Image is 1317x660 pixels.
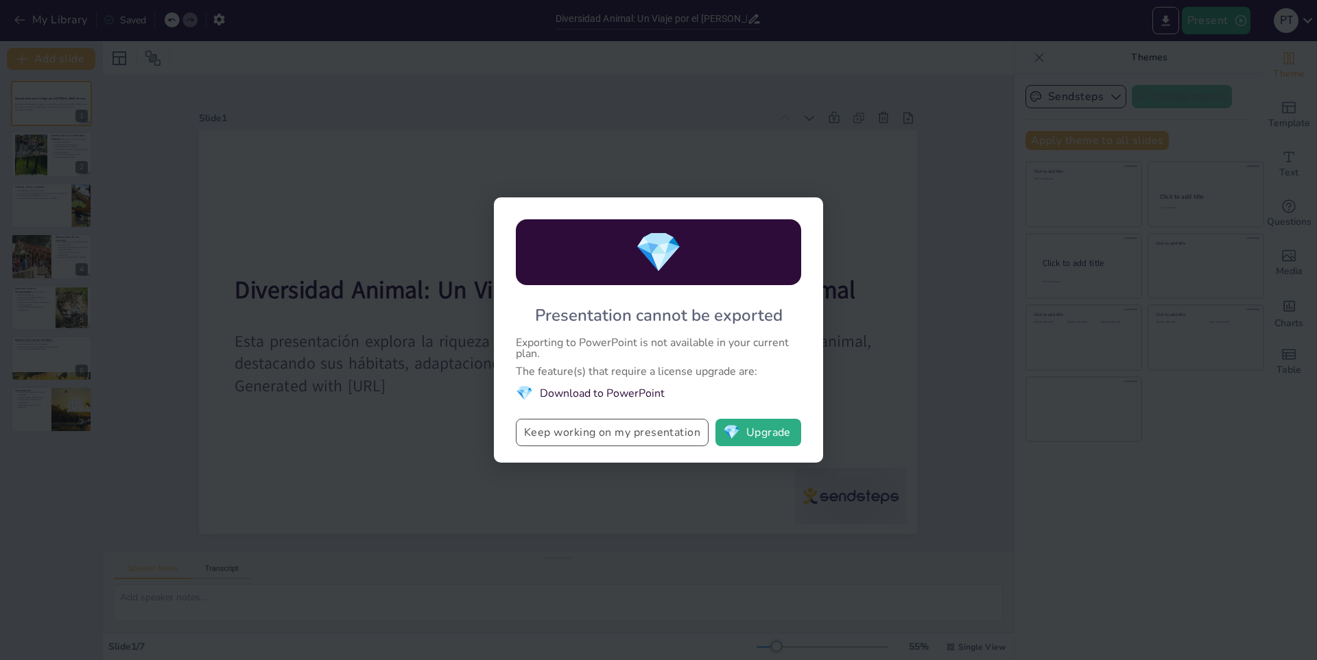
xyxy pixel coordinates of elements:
[715,419,801,446] button: diamondUpgrade
[516,366,801,377] div: The feature(s) that require a license upgrade are:
[535,304,783,326] div: Presentation cannot be exported
[516,337,801,359] div: Exporting to PowerPoint is not available in your current plan.
[634,226,683,279] span: diamond
[723,426,740,439] span: diamond
[516,384,801,402] li: Download to PowerPoint
[516,384,533,402] span: diamond
[516,419,709,446] button: Keep working on my presentation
